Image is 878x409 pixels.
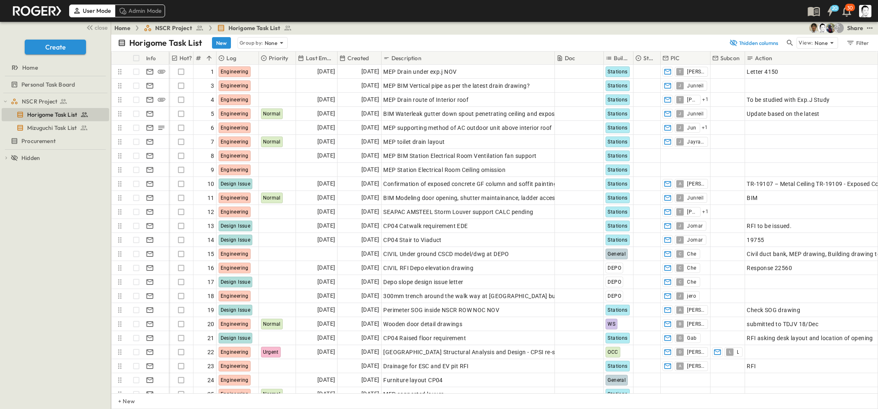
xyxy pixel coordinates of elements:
[747,110,819,118] span: Update based on the latest
[383,152,536,160] span: MEP BIM Station Electrical Room Ventilation fan support
[115,5,165,17] div: Admin Mode
[317,193,335,202] span: [DATE]
[679,127,681,128] span: J
[212,37,231,49] button: New
[679,212,681,212] span: T
[608,209,627,215] span: Stations
[361,95,379,104] span: [DATE]
[383,166,505,174] span: MEP Station Electrical Room Ceiling omission
[391,54,422,62] p: Description
[608,265,621,271] span: DEPO
[608,97,627,103] span: Stations
[114,24,130,32] a: Home
[211,166,214,174] span: 9
[317,67,335,76] span: [DATE]
[671,54,680,62] p: PIC
[317,375,335,385] span: [DATE]
[383,124,552,132] span: MEP supporting method of AC outdoor unit above interior roof
[207,292,214,300] span: 18
[2,121,109,134] div: Mizuguchi Task Listtest
[21,80,75,89] span: Personal Task Board
[687,293,696,299] span: jero
[2,135,107,147] a: Procurement
[383,138,445,146] span: MEP toilet drain layout
[383,292,573,300] span: 300mm trench around the walk way at [GEOGRAPHIC_DATA] buildings
[679,282,682,282] span: C
[2,108,109,121] div: Horigome Task Listtest
[383,334,466,342] span: CP04 Raised floor requirement
[221,195,249,201] span: Engineering
[817,23,827,33] img: 堀米 康介(K.HORIGOME) (horigome@bcd.taisei.co.jp)
[69,5,115,17] div: User Mode
[221,307,251,313] span: Design Issue
[614,54,629,62] p: Buildings
[608,279,621,285] span: DEPO
[679,254,682,254] span: C
[207,250,214,258] span: 15
[317,137,335,146] span: [DATE]
[361,263,379,273] span: [DATE]
[179,54,192,62] p: Hot?
[211,68,214,76] span: 1
[608,293,621,299] span: DEPO
[317,235,335,244] span: [DATE]
[221,265,249,271] span: Engineering
[847,5,853,11] p: 30
[361,207,379,216] span: [DATE]
[11,96,107,107] a: NSCR Project
[27,110,77,119] span: Horigome Task List
[263,321,281,327] span: Normal
[687,110,703,117] span: Junreil
[687,279,696,285] span: Che
[608,83,627,89] span: Stations
[859,5,871,17] img: Profile Picture
[643,54,656,62] p: Status
[207,264,214,272] span: 16
[361,165,379,174] span: [DATE]
[679,113,681,114] span: J
[747,320,818,328] span: submitted to TDJV 18/Dec
[317,389,335,399] span: [DATE]
[211,124,214,132] span: 6
[687,209,697,215] span: [PERSON_NAME]
[221,111,249,117] span: Engineering
[679,197,681,198] span: J
[608,125,627,131] span: Stations
[317,333,335,343] span: [DATE]
[679,99,681,100] span: T
[207,222,214,230] span: 13
[679,85,681,86] span: J
[679,352,682,352] span: D
[317,277,335,287] span: [DATE]
[211,96,214,104] span: 4
[747,236,764,244] span: 19755
[95,24,107,32] span: close
[221,293,249,299] span: Engineering
[27,124,77,132] span: Mizuguchi Task List
[809,23,819,33] img: 戸島 太一 (T.TOJIMA) (tzmtit00@pub.taisei.co.jp)
[129,37,202,49] p: Horigome Task List
[687,237,703,243] span: Jomar
[205,54,214,63] button: Sort
[221,69,249,75] span: Engineering
[383,180,567,188] span: Confirmation of exposed concrete GF column and soffit painting RFI
[679,71,681,72] span: T
[317,319,335,329] span: [DATE]
[317,179,335,188] span: [DATE]
[747,96,829,104] span: To be studied with Exp.J Study
[2,122,107,134] a: Mizuguchi Task List
[383,362,468,370] span: Drainage for ESC and EV pit RFI
[687,349,704,355] span: [PERSON_NAME]
[207,180,214,188] span: 10
[755,54,772,62] p: Action
[361,277,379,287] span: [DATE]
[21,154,40,162] span: Hidden
[317,263,335,273] span: [DATE]
[729,352,731,352] span: L
[383,96,468,104] span: MEP Drain route of Interior roof
[361,221,379,230] span: [DATE]
[221,363,249,369] span: Engineering
[207,236,214,244] span: 14
[747,194,757,202] span: BIM
[269,54,288,62] p: Priority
